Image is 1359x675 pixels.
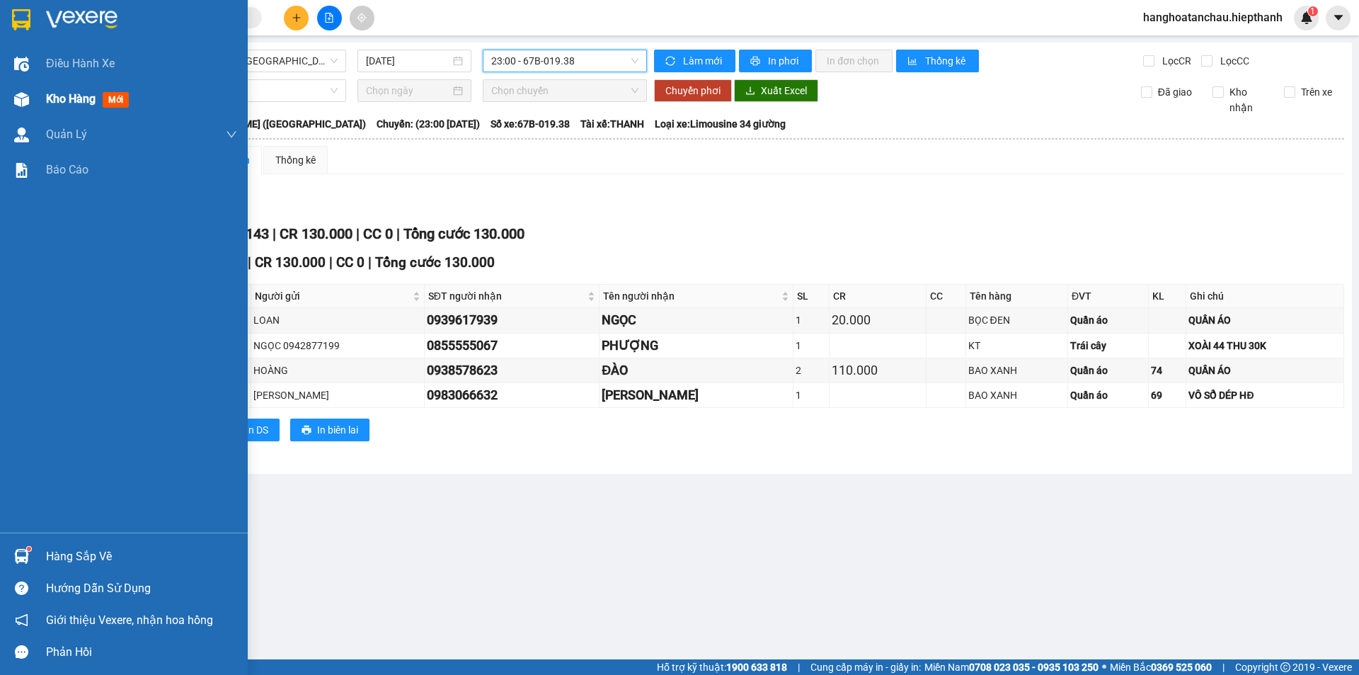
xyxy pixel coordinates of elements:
[248,254,251,271] span: |
[15,582,28,595] span: question-circle
[253,338,422,353] div: NGỌC 0942877199
[280,225,352,242] span: CR 130.000
[1224,84,1273,115] span: Kho nhận
[1070,387,1146,403] div: Quần áo
[18,36,84,50] strong: HIỆP THÀNH
[966,285,1069,308] th: Tên hàng
[368,254,372,271] span: |
[46,125,87,143] span: Quản Lý
[273,225,276,242] span: |
[1222,659,1225,675] span: |
[290,419,369,441] button: printerIn biên lai
[46,578,237,599] div: Hướng dẫn sử dụng
[739,50,812,72] button: printerIn phơi
[830,285,927,308] th: CR
[761,83,807,98] span: Xuất Excel
[317,422,358,438] span: In biên lai
[654,50,735,72] button: syncLàm mới
[1151,387,1183,403] div: 69
[600,383,793,408] td: MẠNH LIÊN
[726,662,787,673] strong: 1900 633 818
[1102,664,1106,670] span: ⚪️
[12,9,30,30] img: logo-vxr
[1326,6,1351,30] button: caret-down
[46,161,88,178] span: Báo cáo
[798,659,800,675] span: |
[255,254,326,271] span: CR 130.000
[1110,659,1212,675] span: Miền Bắc
[14,57,29,72] img: warehouse-icon
[1070,338,1146,353] div: Trái cây
[1157,53,1193,69] span: Lọc CR
[253,387,422,403] div: [PERSON_NAME]
[425,308,600,333] td: 0939617939
[46,642,237,663] div: Phản hồi
[14,549,29,564] img: warehouse-icon
[832,361,924,380] div: 110.000
[1188,312,1341,328] div: QUẦN ÁO
[427,385,597,405] div: 0983066632
[580,116,644,132] span: Tài xế: THANH
[427,310,597,330] div: 0939617939
[366,83,450,98] input: Chọn ngày
[1132,8,1294,26] span: hanghoatanchau.hiepthanh
[302,425,311,436] span: printer
[969,662,1099,673] strong: 0708 023 035 - 0935 103 250
[255,288,410,304] span: Người gửi
[1308,6,1318,16] sup: 1
[665,56,677,67] span: sync
[226,129,237,140] span: down
[1070,312,1146,328] div: Quần áo
[46,611,213,629] span: Giới thiệu Vexere, nhận hoa hồng
[253,312,422,328] div: LOAN
[768,53,801,69] span: In phơi
[1151,662,1212,673] strong: 0369 525 060
[1295,84,1338,100] span: Trên xe
[1070,363,1146,378] div: Quần áo
[14,127,29,142] img: warehouse-icon
[602,310,791,330] div: NGỌC
[796,312,827,328] div: 1
[357,13,367,23] span: aim
[1149,285,1186,308] th: KL
[363,225,393,242] span: CC 0
[1215,53,1251,69] span: Lọc CC
[425,383,600,408] td: 0983066632
[491,80,638,101] span: Chọn chuyến
[11,7,91,34] strong: CÔNG TY TNHH MTV VẬN TẢI
[1188,338,1341,353] div: XOÀI 44 THU 30K
[925,53,968,69] span: Thống kê
[14,163,29,178] img: solution-icon
[968,338,1066,353] div: KT
[27,547,31,551] sup: 1
[654,79,732,102] button: Chuyển phơi
[924,659,1099,675] span: Miền Nam
[46,55,115,72] span: Điều hành xe
[425,358,600,383] td: 0938578623
[734,79,818,102] button: downloadXuất Excel
[336,254,365,271] span: CC 0
[428,288,585,304] span: SĐT người nhận
[375,254,495,271] span: Tổng cước 130.000
[796,338,827,353] div: 1
[600,334,793,358] td: PHƯỢNG
[1332,11,1345,24] span: caret-down
[275,152,316,168] div: Thống kê
[117,15,187,72] strong: BIÊN NHẬN
[657,659,787,675] span: Hỗ trợ kỹ thuật:
[1152,84,1198,100] span: Đã giao
[600,358,793,383] td: ĐÀO
[425,334,600,358] td: 0855555067
[1188,363,1341,378] div: QUẦN ÁO
[356,225,360,242] span: |
[602,385,791,405] div: [PERSON_NAME]
[1310,6,1315,16] span: 1
[103,92,129,108] span: mới
[14,92,29,107] img: warehouse-icon
[5,98,105,113] span: [PERSON_NAME]
[796,363,827,378] div: 2
[602,361,791,380] div: ĐÀO
[927,285,965,308] th: CC
[15,613,28,627] span: notification
[602,336,791,356] div: PHƯỢNG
